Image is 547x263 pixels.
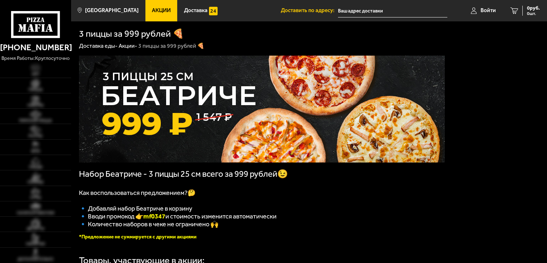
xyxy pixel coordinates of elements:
span: 🔹 Вводи промокод 👉 и стоимость изменится автоматически [79,212,277,220]
div: 3 пиццы за 999 рублей 🍕 [138,42,204,50]
span: Как воспользоваться предложением?🤔 [79,189,195,197]
span: 0 шт. [527,11,540,16]
img: 1024x1024 [79,56,445,163]
b: mf0347 [143,212,165,220]
span: Акции [152,8,171,13]
span: Войти [481,8,496,13]
span: Доставить по адресу: [281,8,338,13]
span: Набор Беатриче - 3 пиццы 25 см всего за 999 рублей😉 [79,169,288,179]
span: Доставка [184,8,208,13]
span: 0 руб. [527,6,540,11]
a: Акции- [119,42,137,49]
span: 🔹 Добавляй набор Беатриче в корзину [79,205,192,212]
input: Ваш адрес доставки [338,4,447,17]
span: 🔹 Количество наборов в чеке не ограничено 🙌 [79,220,218,228]
span: [GEOGRAPHIC_DATA] [85,8,139,13]
img: 15daf4d41897b9f0e9f617042186c801.svg [209,7,218,15]
font: *Предложение не суммируется с другими акциями [79,234,197,240]
h1: 3 пиццы за 999 рублей 🍕 [79,29,184,38]
a: Доставка еды- [79,42,118,49]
